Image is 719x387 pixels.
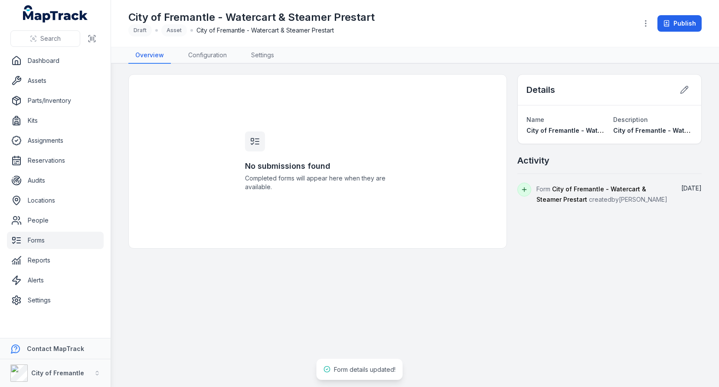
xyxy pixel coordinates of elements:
[526,116,544,123] span: Name
[613,116,648,123] span: Description
[181,47,234,64] a: Configuration
[128,47,171,64] a: Overview
[7,252,104,269] a: Reports
[7,272,104,289] a: Alerts
[245,160,391,172] h3: No submissions found
[161,24,187,36] div: Asset
[7,192,104,209] a: Locations
[7,112,104,129] a: Kits
[40,34,61,43] span: Search
[7,292,104,309] a: Settings
[23,5,88,23] a: MapTrack
[7,232,104,249] a: Forms
[526,127,677,134] span: City of Fremantle - Watercart & Steamer Prestart
[681,184,702,192] time: 23/09/2025, 7:31:15 pm
[31,369,84,377] strong: City of Fremantle
[10,30,80,47] button: Search
[7,72,104,89] a: Assets
[7,92,104,109] a: Parts/Inventory
[7,172,104,189] a: Audits
[128,24,152,36] div: Draft
[244,47,281,64] a: Settings
[7,52,104,69] a: Dashboard
[196,26,334,35] span: City of Fremantle - Watercart & Steamer Prestart
[27,345,84,352] strong: Contact MapTrack
[334,366,395,373] span: Form details updated!
[7,212,104,229] a: People
[245,174,391,191] span: Completed forms will appear here when they are available.
[128,10,375,24] h1: City of Fremantle - Watercart & Steamer Prestart
[517,154,549,167] h2: Activity
[681,184,702,192] span: [DATE]
[536,185,667,203] span: Form created by [PERSON_NAME]
[536,185,646,203] span: City of Fremantle - Watercart & Steamer Prestart
[526,84,555,96] h2: Details
[7,152,104,169] a: Reservations
[7,132,104,149] a: Assignments
[657,15,702,32] button: Publish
